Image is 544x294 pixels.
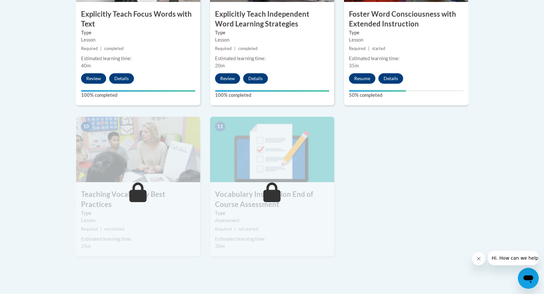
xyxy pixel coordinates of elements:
[76,189,200,210] h3: Teaching Vocabulary Best Practices
[215,122,225,131] span: 11
[76,9,200,29] h3: Explicitly Teach Focus Words with Text
[215,90,329,92] div: Your progress
[215,46,232,51] span: Required
[472,252,485,265] iframe: Close message
[81,243,91,249] span: 25m
[81,235,195,243] div: Estimated learning time:
[81,92,195,99] label: 100% completed
[81,63,91,68] span: 40m
[210,9,334,29] h3: Explicitly Teach Independent Word Learning Strategies
[349,55,463,62] div: Estimated learning time:
[234,227,236,232] span: |
[76,117,200,182] img: Course Image
[109,73,134,84] button: Details
[215,227,232,232] span: Required
[215,63,225,68] span: 20m
[349,36,463,43] div: Lesson
[243,73,268,84] button: Details
[100,46,102,51] span: |
[215,36,329,43] div: Lesson
[349,29,463,36] label: Type
[81,90,195,92] div: Your progress
[104,46,124,51] span: completed
[4,5,53,10] span: Hi. How can we help?
[349,46,366,51] span: Required
[81,46,98,51] span: Required
[349,63,359,68] span: 35m
[100,227,102,232] span: |
[81,29,195,36] label: Type
[81,217,195,224] div: Lesson
[215,92,329,99] label: 100% completed
[81,73,106,84] button: Review
[378,73,403,84] button: Details
[81,227,98,232] span: Required
[215,210,329,217] label: Type
[368,46,370,51] span: |
[349,90,406,92] div: Your progress
[234,46,236,51] span: |
[215,73,240,84] button: Review
[81,36,195,43] div: Lesson
[210,189,334,210] h3: Vocabulary Instruction End of Course Assessment
[215,55,329,62] div: Estimated learning time:
[215,235,329,243] div: Estimated learning time:
[238,46,257,51] span: completed
[372,46,385,51] span: started
[104,227,124,232] span: not started
[349,73,375,84] button: Resume
[215,217,329,224] div: Assessment
[518,268,539,289] iframe: Button to launch messaging window
[81,55,195,62] div: Estimated learning time:
[488,251,539,265] iframe: Message from company
[81,210,195,217] label: Type
[81,122,91,131] span: 10
[215,29,329,36] label: Type
[210,117,334,182] img: Course Image
[215,243,225,249] span: 30m
[344,9,468,29] h3: Foster Word Consciousness with Extended Instruction
[349,92,463,99] label: 50% completed
[238,227,258,232] span: not started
